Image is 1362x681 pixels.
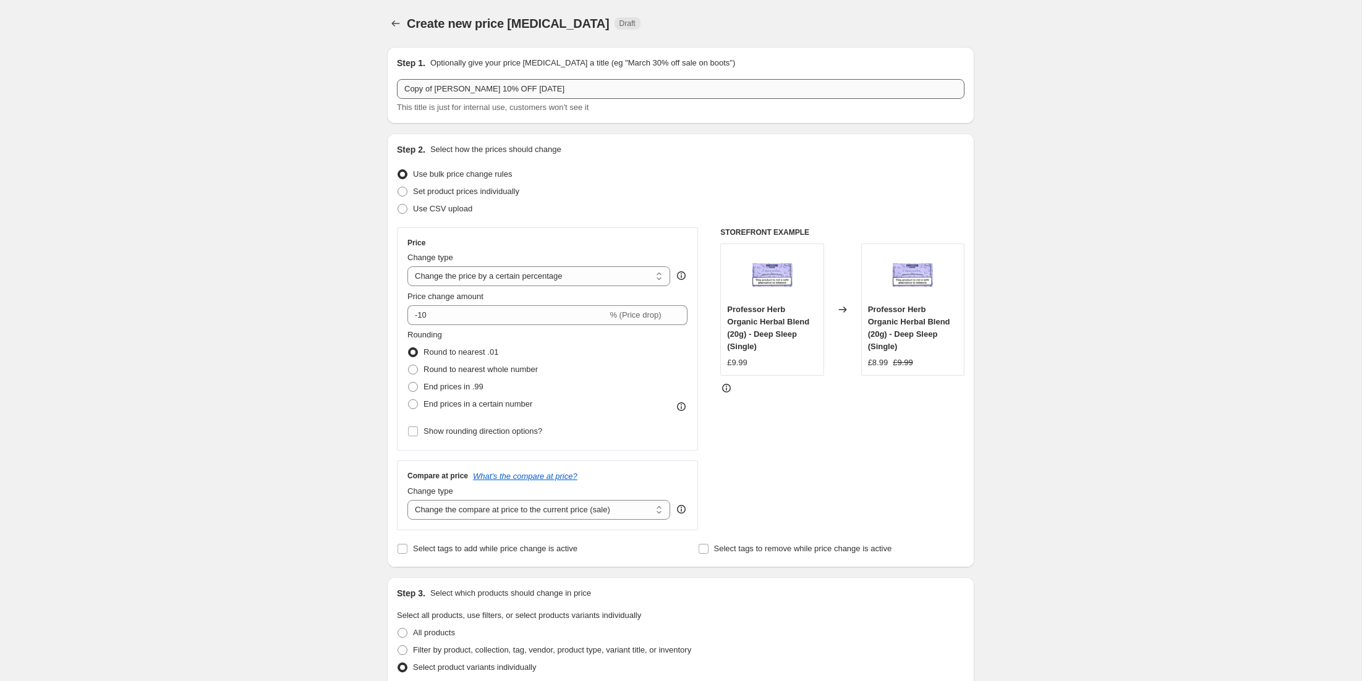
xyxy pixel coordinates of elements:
span: Change type [407,253,453,262]
span: Filter by product, collection, tag, vendor, product type, variant title, or inventory [413,645,691,654]
span: Round to nearest .01 [423,347,498,357]
span: Draft [619,19,636,28]
span: All products [413,628,455,637]
span: Select all products, use filters, or select products variants individually [397,611,641,620]
img: ProfessorHerb-OrganicHerbalBlend-DeepSleep-Front_80x.png [888,250,937,300]
strike: £9.99 [893,357,913,369]
span: Price change amount [407,292,483,301]
span: Set product prices individually [413,187,519,196]
h6: STOREFRONT EXAMPLE [720,227,964,237]
span: % (Price drop) [610,310,661,319]
span: Round to nearest whole number [423,365,538,374]
div: help [675,269,687,282]
p: Select which products should change in price [430,587,591,599]
button: Price change jobs [387,15,404,32]
img: ProfessorHerb-OrganicHerbalBlend-DeepSleep-Front_80x.png [747,250,797,300]
span: Rounding [407,330,442,339]
h3: Compare at price [407,471,468,481]
p: Optionally give your price [MEDICAL_DATA] a title (eg "March 30% off sale on boots") [430,57,735,69]
span: Select tags to remove while price change is active [714,544,892,553]
button: What's the compare at price? [473,472,577,481]
h2: Step 3. [397,587,425,599]
span: Select product variants individually [413,662,536,672]
h3: Price [407,238,425,248]
span: Change type [407,486,453,496]
span: End prices in a certain number [423,399,532,408]
input: 30% off holiday sale [397,79,964,99]
span: Use bulk price change rules [413,169,512,179]
p: Select how the prices should change [430,143,561,156]
h2: Step 1. [397,57,425,69]
h2: Step 2. [397,143,425,156]
span: Select tags to add while price change is active [413,544,577,553]
span: Professor Herb Organic Herbal Blend (20g) - Deep Sleep (Single) [868,305,950,351]
span: Professor Herb Organic Herbal Blend (20g) - Deep Sleep (Single) [727,305,809,351]
div: £9.99 [727,357,747,369]
span: Create new price [MEDICAL_DATA] [407,17,610,30]
div: £8.99 [868,357,888,369]
div: help [675,503,687,515]
span: Use CSV upload [413,204,472,213]
input: -15 [407,305,607,325]
span: Show rounding direction options? [423,426,542,436]
span: This title is just for internal use, customers won't see it [397,103,589,112]
span: End prices in .99 [423,382,483,391]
